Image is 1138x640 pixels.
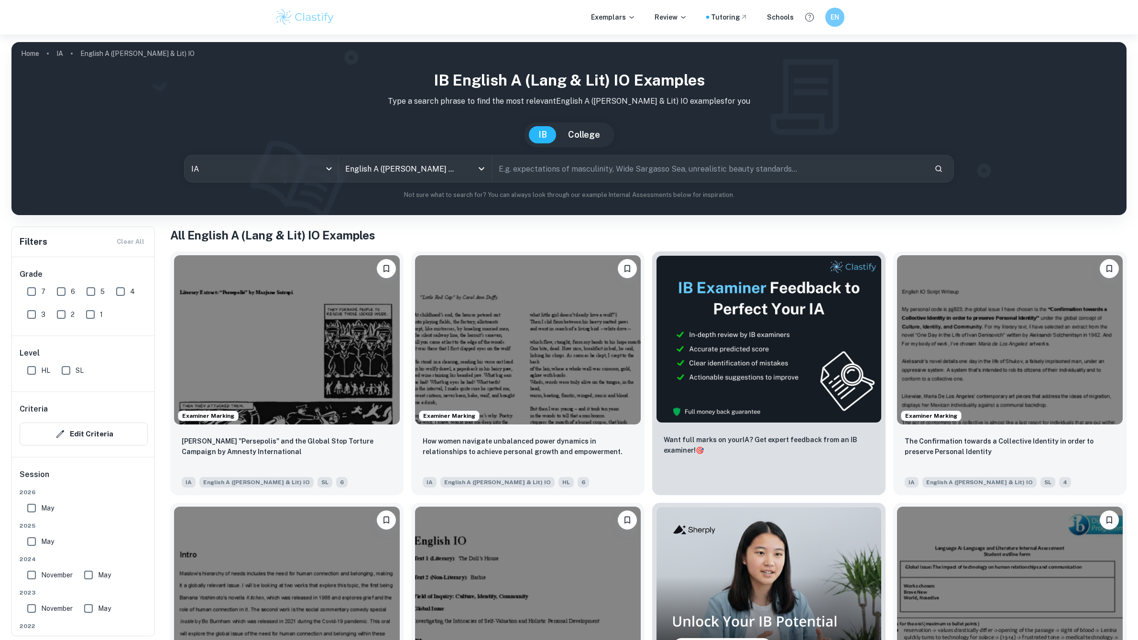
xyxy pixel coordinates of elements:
span: Examiner Marking [901,412,961,420]
p: Type a search phrase to find the most relevant English A ([PERSON_NAME] & Lit) IO examples for you [19,96,1119,107]
a: Tutoring [711,12,748,22]
a: ThumbnailWant full marks on yourIA? Get expert feedback from an IB examiner! [652,251,886,495]
span: 6 [71,286,75,297]
h6: Filters [20,235,47,249]
span: 🎯 [696,446,704,454]
span: English A ([PERSON_NAME] & Lit) IO [199,477,314,488]
span: November [41,603,73,614]
span: HL [41,365,50,376]
p: How women navigate unbalanced power dynamics in relationships to achieve personal growth and empo... [423,436,633,457]
span: Examiner Marking [178,412,238,420]
img: Clastify logo [274,8,335,27]
span: SL [76,365,84,376]
span: SL [317,477,332,488]
span: 6 [336,477,348,488]
h6: EN [830,12,841,22]
span: 5 [100,286,105,297]
img: profile cover [11,42,1127,215]
p: Want full marks on your IA ? Get expert feedback from an IB examiner! [664,434,874,456]
button: Open [475,162,488,175]
span: HL [558,477,574,488]
button: Help and Feedback [801,9,818,25]
button: Bookmark [377,510,396,530]
span: English A ([PERSON_NAME] & Lit) IO [922,477,1037,488]
span: May [41,536,54,547]
span: 2022 [20,622,148,630]
button: IB [529,126,557,143]
button: College [558,126,610,143]
h6: Criteria [20,403,48,415]
span: 2026 [20,488,148,497]
p: English A ([PERSON_NAME] & Lit) IO [80,48,195,59]
span: SL [1040,477,1055,488]
button: EN [825,8,844,27]
a: Examiner MarkingBookmarkThe Confirmation towards a Collective Identity in order to preserve Perso... [893,251,1127,495]
h6: Level [20,347,148,359]
a: Examiner MarkingBookmarkMarjane Satrapi's "Persepolis" and the Global Stop Torture Campaign by Am... [170,251,404,495]
span: 4 [1059,477,1071,488]
span: IA [905,477,919,488]
img: English A (Lang & Lit) IO IA example thumbnail: The Confirmation towards a Collective Id [897,255,1123,424]
span: English A ([PERSON_NAME] & Lit) IO [440,477,555,488]
span: IA [182,477,196,488]
span: 3 [41,309,45,320]
button: Search [930,161,947,177]
a: Examiner MarkingBookmarkHow women navigate unbalanced power dynamics in relationships to achieve ... [411,251,645,495]
a: Schools [767,12,794,22]
span: November [41,570,73,580]
button: Bookmark [377,259,396,278]
span: 1 [100,309,103,320]
input: E.g. expectations of masculinity, Wide Sargasso Sea, unrealistic beauty standards... [492,155,927,182]
img: English A (Lang & Lit) IO IA example thumbnail: Marjane Satrapi's "Persepolis" and the G [174,255,400,424]
p: Review [655,12,687,22]
button: Edit Criteria [20,423,148,445]
span: Examiner Marking [419,412,479,420]
a: Home [21,47,39,60]
button: Bookmark [1100,510,1119,530]
a: IA [56,47,63,60]
p: Not sure what to search for? You can always look through our example Internal Assessments below f... [19,190,1119,200]
button: Bookmark [1100,259,1119,278]
span: May [98,570,111,580]
span: 4 [130,286,135,297]
span: 2024 [20,555,148,564]
div: IA [185,155,338,182]
span: 2023 [20,588,148,597]
img: Thumbnail [656,255,882,423]
span: 7 [41,286,45,297]
button: Bookmark [618,510,637,530]
button: Bookmark [618,259,637,278]
span: May [98,603,111,614]
span: May [41,503,54,513]
span: 6 [578,477,589,488]
h6: Grade [20,269,148,280]
span: IA [423,477,437,488]
p: Marjane Satrapi's "Persepolis" and the Global Stop Torture Campaign by Amnesty International [182,436,392,457]
p: Exemplars [591,12,635,22]
p: The Confirmation towards a Collective Identity in order to preserve Personal Identity [905,436,1115,457]
h1: All English A (Lang & Lit) IO Examples [170,227,1127,244]
h6: Session [20,469,148,488]
img: English A (Lang & Lit) IO IA example thumbnail: How women navigate unbalanced power dyna [415,255,641,424]
span: 2025 [20,521,148,530]
span: 2 [71,309,75,320]
h1: IB English A (Lang & Lit) IO examples [19,69,1119,92]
